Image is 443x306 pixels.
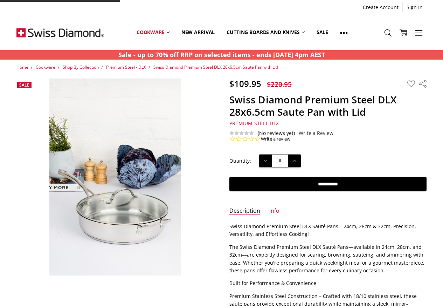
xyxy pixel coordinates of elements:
a: New arrival [175,17,221,48]
a: Sign In [403,2,427,12]
p: Built for Performance & Convenience [229,279,427,287]
a: Swiss Diamond Premium Steel DLX 28x6.5cm Saute Pan with Lid [16,79,214,276]
a: Premium Steel - DLX [106,64,146,70]
a: Premium Steel DLX [229,120,279,127]
a: Home [16,64,28,70]
a: Description [229,207,260,215]
img: Swiss Diamond Premium Steel DLX 28x6.5cm Saute Pan with Lid [49,79,181,276]
strong: Sale - up to 70% off RRP on selected items - ends [DATE] 4pm AEST [118,50,325,59]
a: Cookware [131,17,175,48]
a: Write a review [261,136,290,142]
a: Cutting boards and knives [221,17,311,48]
a: Cookware [36,64,55,70]
a: Create Account [359,2,402,12]
img: Free Shipping On Every Order [16,15,104,50]
p: The Swiss Diamond Premium Steel DLX Sauté Pans—available in 24cm, 28cm, and 32cm—are expertly des... [229,243,427,275]
p: Swiss Diamond Premium Steel DLX Sauté Pans – 24cm, 28cm & 32cm, Precision, Versatility, and Effor... [229,223,427,238]
span: $109.95 [229,78,261,89]
label: Quantity: [229,157,251,165]
a: Swiss Diamond Premium Steel DLX 28x6.5cm Saute Pan with Lid [153,64,278,70]
a: Shop By Collection [63,64,99,70]
h1: Swiss Diamond Premium Steel DLX 28x6.5cm Saute Pan with Lid [229,94,427,118]
a: Show All [334,17,354,48]
a: Info [269,207,279,215]
span: (No reviews yet) [258,130,295,136]
a: Write a Review [299,130,333,136]
span: $220.95 [267,80,292,89]
span: Sale [19,82,29,88]
a: Sale [311,17,334,48]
